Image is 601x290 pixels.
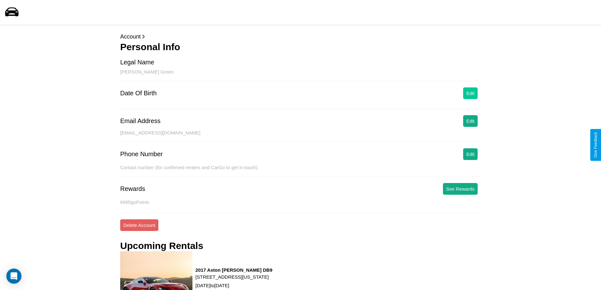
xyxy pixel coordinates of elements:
[120,198,481,206] p: 6965 goPoints
[463,87,478,99] button: Edit
[120,69,481,81] div: [PERSON_NAME] Green
[6,269,21,284] div: Open Intercom Messenger
[120,117,161,125] div: Email Address
[120,130,481,142] div: [EMAIL_ADDRESS][DOMAIN_NAME]
[120,165,481,177] div: Contact number (for confirmed renters and CarGo to get in touch).
[120,32,481,42] p: Account
[196,267,273,273] h3: 2017 Aston [PERSON_NAME] DB9
[463,115,478,127] button: Edit
[443,183,478,195] button: See Rewards
[593,132,598,158] div: Give Feedback
[120,219,158,231] button: Delete Account
[120,42,481,52] h3: Personal Info
[120,185,145,192] div: Rewards
[120,240,203,251] h3: Upcoming Rentals
[196,281,273,290] p: [DATE] to [DATE]
[120,151,163,158] div: Phone Number
[120,59,154,66] div: Legal Name
[463,148,478,160] button: Edit
[196,273,273,281] p: [STREET_ADDRESS][US_STATE]
[120,90,157,97] div: Date Of Birth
